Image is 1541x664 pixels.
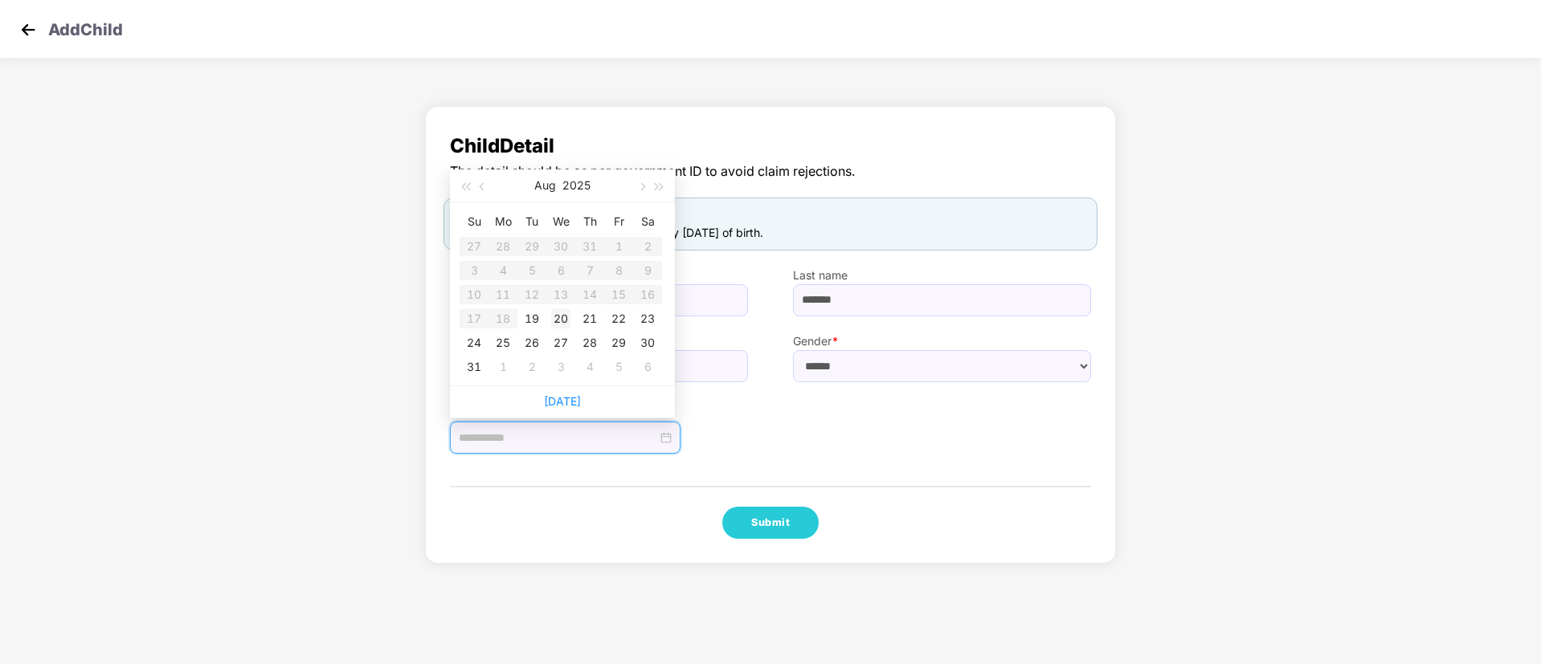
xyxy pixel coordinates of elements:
[580,333,599,352] div: 28
[517,307,546,331] td: 2025-08-19
[16,18,40,42] img: svg+xml;base64,PHN2ZyB4bWxucz0iaHR0cDovL3d3dy53My5vcmcvMjAwMC9zdmciIHdpZHRoPSIzMCIgaGVpZ2h0PSIzMC...
[546,307,575,331] td: 2025-08-20
[517,331,546,355] td: 2025-08-26
[604,331,633,355] td: 2025-08-29
[517,209,546,234] th: Tu
[604,355,633,379] td: 2025-09-05
[638,333,657,352] div: 30
[604,307,633,331] td: 2025-08-22
[562,169,591,202] button: 2025
[488,355,517,379] td: 2025-09-01
[493,333,513,352] div: 25
[544,394,581,408] a: [DATE]
[793,267,1091,284] label: Last name
[464,333,484,352] div: 24
[488,209,517,234] th: Mo
[517,355,546,379] td: 2025-09-02
[638,357,657,377] div: 6
[522,333,542,352] div: 26
[609,333,628,352] div: 29
[604,209,633,234] th: Fr
[575,209,604,234] th: Th
[460,331,488,355] td: 2025-08-24
[450,161,1091,181] span: The detail should be as per government ID to avoid claim rejections.
[580,309,599,328] div: 21
[580,357,599,377] div: 4
[488,331,517,355] td: 2025-08-25
[493,357,513,377] div: 1
[609,357,628,377] div: 5
[609,309,628,328] div: 22
[551,333,570,352] div: 27
[633,209,662,234] th: Sa
[633,331,662,355] td: 2025-08-30
[546,331,575,355] td: 2025-08-27
[534,169,556,202] button: Aug
[722,507,819,539] button: Submit
[48,18,123,37] p: Add Child
[638,309,657,328] div: 23
[633,307,662,331] td: 2025-08-23
[575,307,604,331] td: 2025-08-21
[551,309,570,328] div: 20
[522,357,542,377] div: 2
[551,357,570,377] div: 3
[460,209,488,234] th: Su
[575,331,604,355] td: 2025-08-28
[460,355,488,379] td: 2025-08-31
[633,355,662,379] td: 2025-09-06
[546,209,575,234] th: We
[522,309,542,328] div: 19
[450,131,1091,161] span: Child Detail
[464,357,484,377] div: 31
[546,355,575,379] td: 2025-09-03
[793,332,1091,350] label: Gender
[575,355,604,379] td: 2025-09-04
